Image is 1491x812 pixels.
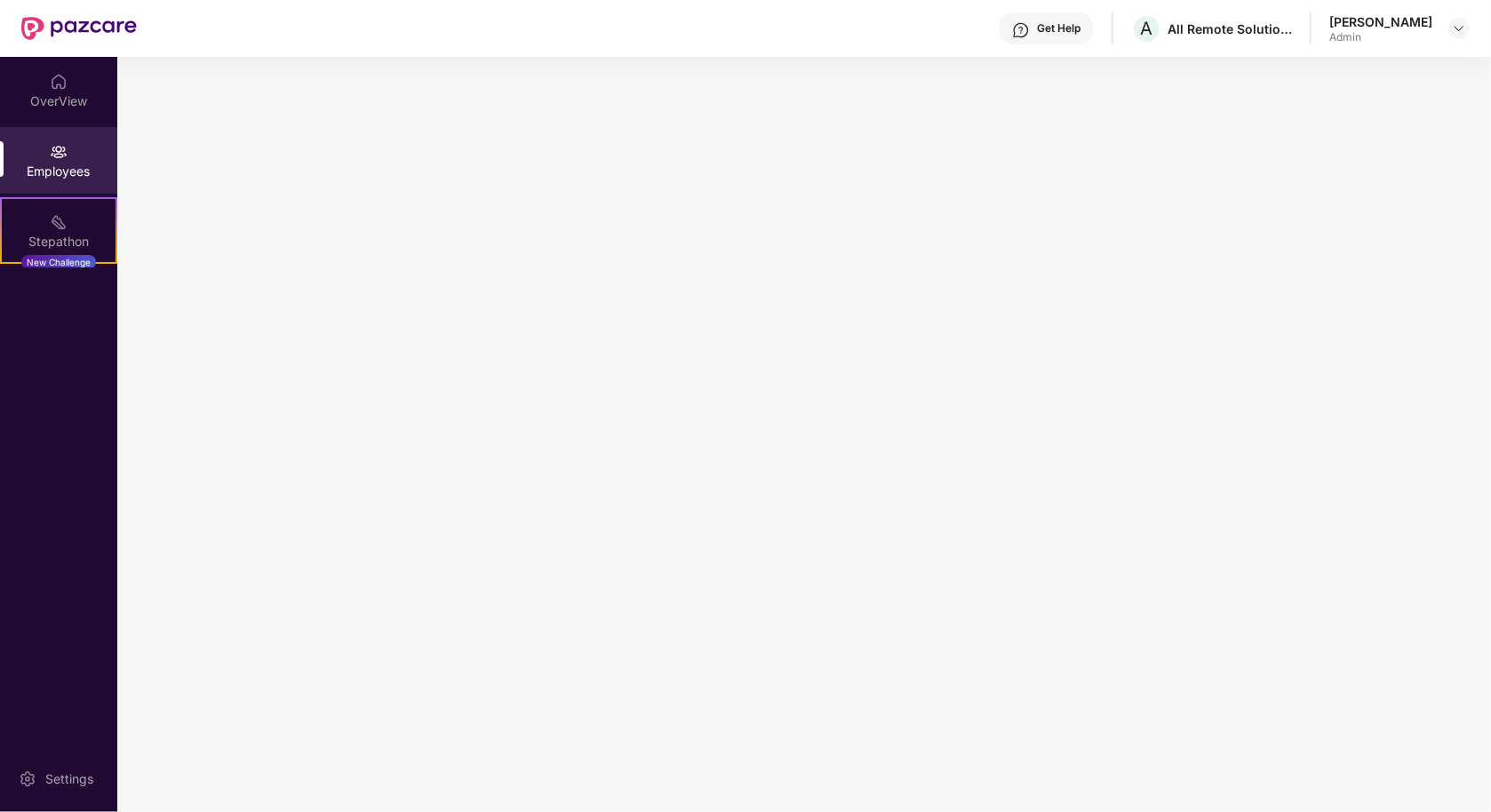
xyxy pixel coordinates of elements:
[1141,18,1153,39] span: A
[1329,30,1432,44] div: Admin
[1012,21,1030,39] img: svg+xml;base64,PHN2ZyBpZD0iSGVscC0zMngzMiIgeG1sbnM9Imh0dHA6Ly93d3cudzMub3JnLzIwMDAvc3ZnIiB3aWR0aD...
[50,143,68,161] img: svg+xml;base64,PHN2ZyBpZD0iRW1wbG95ZWVzIiB4bWxucz0iaHR0cDovL3d3dy53My5vcmcvMjAwMC9zdmciIHdpZHRoPS...
[1452,21,1466,36] img: svg+xml;base64,PHN2ZyBpZD0iRHJvcGRvd24tMzJ4MzIiIHhtbG5zPSJodHRwOi8vd3d3LnczLm9yZy8yMDAwL3N2ZyIgd2...
[21,255,96,269] div: New Challenge
[19,770,36,788] img: svg+xml;base64,PHN2ZyBpZD0iU2V0dGluZy0yMHgyMCIgeG1sbnM9Imh0dHA6Ly93d3cudzMub3JnLzIwMDAvc3ZnIiB3aW...
[1329,13,1432,30] div: [PERSON_NAME]
[1037,21,1080,36] div: Get Help
[50,213,68,231] img: svg+xml;base64,PHN2ZyB4bWxucz0iaHR0cDovL3d3dy53My5vcmcvMjAwMC9zdmciIHdpZHRoPSIyMSIgaGVpZ2h0PSIyMC...
[40,770,99,788] div: Settings
[50,73,68,91] img: svg+xml;base64,PHN2ZyBpZD0iSG9tZSIgeG1sbnM9Imh0dHA6Ly93d3cudzMub3JnLzIwMDAvc3ZnIiB3aWR0aD0iMjAiIG...
[2,233,116,251] div: Stepathon
[1168,20,1292,37] div: All Remote Solutions Private Limited
[21,17,137,40] img: New Pazcare Logo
